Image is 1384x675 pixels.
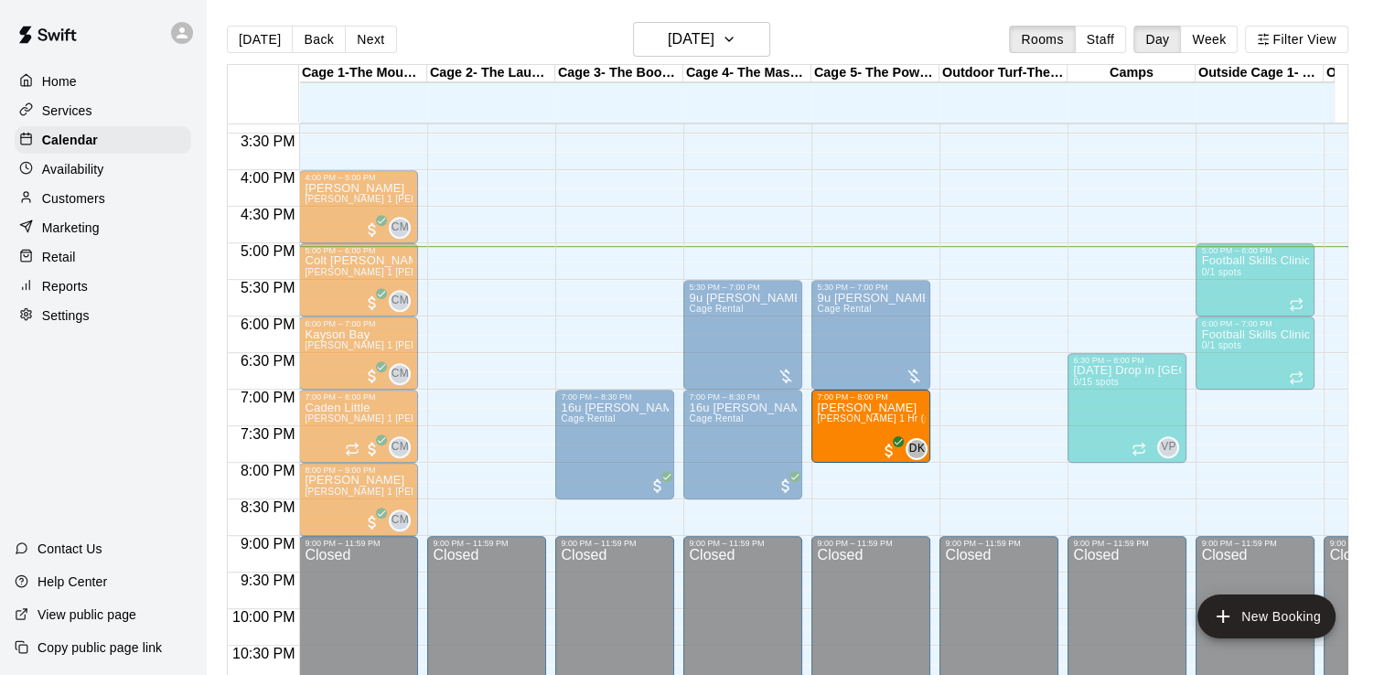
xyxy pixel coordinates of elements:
div: 9:00 PM – 11:59 PM [305,539,413,548]
p: Calendar [42,131,98,149]
div: 5:00 PM – 6:00 PM [1201,246,1309,255]
div: 5:00 PM – 6:00 PM: Colt Maginn [299,243,418,316]
div: 8:00 PM – 9:00 PM: Peyton Parrish [299,463,418,536]
p: Retail [42,248,76,266]
div: 4:00 PM – 5:00 PM [305,173,413,182]
p: View public page [38,605,136,624]
button: Rooms [1009,26,1075,53]
span: 6:00 PM [236,316,300,332]
span: 6:30 PM [236,353,300,369]
span: Chad Massengale [396,217,411,239]
span: All customers have paid [880,442,898,460]
div: 8:00 PM – 9:00 PM [305,466,413,475]
span: All customers have paid [363,367,381,385]
div: 7:00 PM – 8:30 PM [689,392,797,402]
span: Cage Rental [689,304,743,314]
div: 6:00 PM – 7:00 PM: Kayson Bay [299,316,418,390]
span: All customers have paid [363,294,381,312]
span: CM [392,438,409,456]
span: 4:00 PM [236,170,300,186]
span: 8:30 PM [236,499,300,515]
a: Home [15,68,191,95]
div: Marketing [15,214,191,241]
div: Dusten Knight [906,438,928,460]
span: Recurring event [345,442,359,456]
p: Copy public page link [38,638,162,657]
div: Availability [15,155,191,183]
div: 5:30 PM – 7:00 PM: 9u Hutchins [811,280,930,390]
div: 7:00 PM – 8:00 PM [817,392,892,402]
div: 9:00 PM – 11:59 PM [689,539,797,548]
span: All customers have paid [363,513,381,531]
div: Vault Performance [1157,436,1179,458]
span: [PERSON_NAME] 1 [PERSON_NAME] (pitching, hitting, catching or fielding) [305,487,638,497]
span: 9:30 PM [236,573,300,588]
span: 8:00 PM [236,463,300,478]
p: Contact Us [38,540,102,558]
div: Cage 3- The Boom Box [555,65,683,82]
span: [PERSON_NAME] 1 [PERSON_NAME] (pitching, hitting, catching or fielding) [305,194,638,204]
div: Chad Massengale [389,217,411,239]
span: CM [392,365,409,383]
div: 7:00 PM – 8:00 PM: Caden Little [299,390,418,463]
span: 5:00 PM [236,243,300,259]
button: Week [1180,26,1238,53]
span: 0/1 spots filled [1201,340,1241,350]
span: 4:30 PM [236,207,300,222]
button: Back [292,26,346,53]
div: 7:00 PM – 8:30 PM: 16u Parrish Prac [555,390,674,499]
span: VP [1161,438,1176,456]
div: 6:00 PM – 7:00 PM [1201,319,1309,328]
div: Cage 4- The Mash Zone [683,65,811,82]
div: 5:00 PM – 6:00 PM [305,246,413,255]
span: Chad Massengale [396,436,411,458]
span: 5:30 PM [236,280,300,295]
div: Chad Massengale [389,436,411,458]
div: Cage 2- The Launch Pad [427,65,555,82]
div: 9:00 PM – 11:59 PM [1201,539,1309,548]
div: 9:00 PM – 11:59 PM [561,539,669,548]
span: Cage Rental [817,304,871,314]
div: 7:00 PM – 8:00 PM [305,392,413,402]
div: 9:00 PM – 11:59 PM [433,539,541,548]
div: 5:00 PM – 6:00 PM: Football Skills Clinic [1196,243,1314,316]
h6: [DATE] [668,27,714,52]
a: Retail [15,243,191,271]
span: All customers have paid [363,440,381,458]
span: CM [392,511,409,530]
p: Help Center [38,573,107,591]
a: Settings [15,302,191,329]
span: Chad Massengale [396,509,411,531]
div: 6:00 PM – 7:00 PM: Football Skills Clinic [1196,316,1314,390]
a: Services [15,97,191,124]
div: Customers [15,185,191,212]
a: Reports [15,273,191,300]
span: Chad Massengale [396,363,411,385]
span: [PERSON_NAME] 1 Hr (pitching/hitting/or fielding lesson) [817,413,1068,423]
div: 6:00 PM – 7:00 PM [305,319,413,328]
span: Vault Performance [1164,436,1179,458]
div: Chad Massengale [389,363,411,385]
span: Cage Rental [561,413,615,423]
div: Calendar [15,126,191,154]
p: Reports [42,277,88,295]
span: Cage Rental [689,413,743,423]
span: 9:00 PM [236,536,300,552]
p: Services [42,102,92,120]
div: 7:00 PM – 8:30 PM [561,392,669,402]
span: 3:30 PM [236,134,300,149]
div: 9:00 PM – 11:59 PM [817,539,925,548]
div: Camps [1068,65,1196,82]
span: All customers have paid [363,220,381,239]
div: 9:00 PM – 11:59 PM [1073,539,1181,548]
span: Recurring event [1289,297,1304,312]
span: Dusten Knight [913,438,928,460]
div: 9:00 PM – 11:59 PM [945,539,1053,548]
p: Home [42,72,77,91]
span: DK [909,440,925,458]
div: Chad Massengale [389,509,411,531]
span: 0/15 spots filled [1073,377,1118,387]
button: Day [1133,26,1181,53]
